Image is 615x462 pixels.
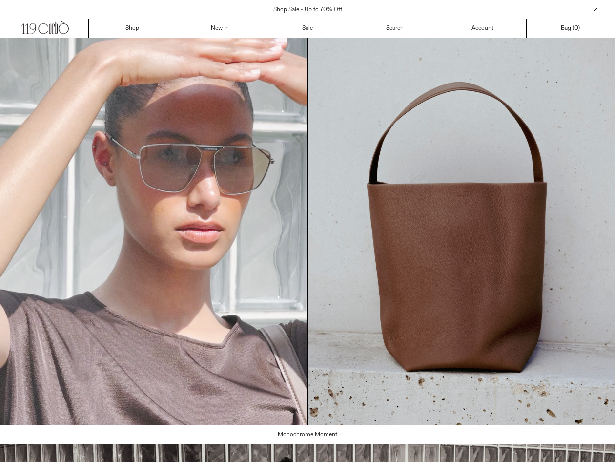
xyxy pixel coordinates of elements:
[0,420,307,427] a: Your browser does not support the video tag.
[176,19,264,38] a: New In
[0,38,307,425] video: Your browser does not support the video tag.
[574,24,578,32] span: 0
[0,425,615,444] a: Monochrome Moment
[574,24,580,33] span: )
[264,19,351,38] a: Sale
[273,6,342,14] a: Shop Sale - Up to 70% Off
[351,19,439,38] a: Search
[527,19,614,38] a: Bag ()
[439,19,527,38] a: Account
[89,19,176,38] a: Shop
